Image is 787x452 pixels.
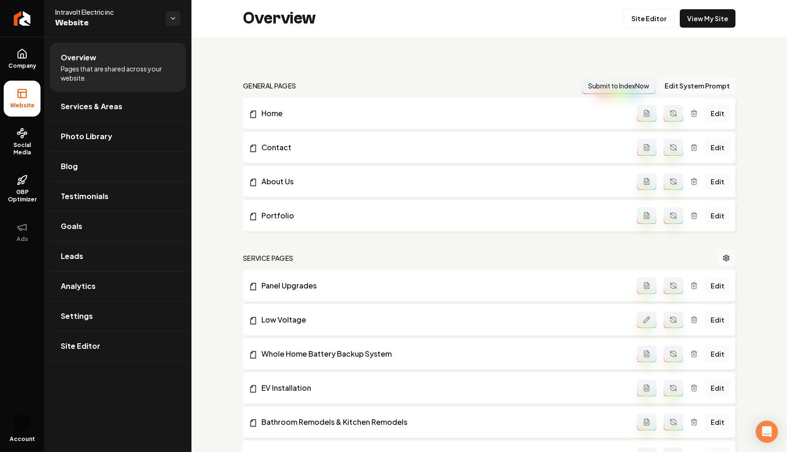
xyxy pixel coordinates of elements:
[10,435,35,443] span: Account
[61,52,96,63] span: Overview
[680,9,735,28] a: View My Site
[637,105,656,122] button: Add admin page prompt
[705,311,730,328] a: Edit
[61,64,175,82] span: Pages that are shared across your website.
[4,188,41,203] span: GBP Optimizer
[5,62,40,70] span: Company
[249,417,637,428] a: Bathroom Remodels & Kitchen Remodels
[637,346,656,362] button: Add admin page prompt
[55,7,158,17] span: Intravolt Electric inc
[50,331,186,361] a: Site Editor
[705,105,730,122] a: Edit
[61,281,96,292] span: Analytics
[637,277,656,294] button: Add admin page prompt
[50,92,186,121] a: Services & Areas
[249,176,637,187] a: About Us
[705,207,730,224] a: Edit
[705,414,730,430] a: Edit
[14,11,31,26] img: Rebolt Logo
[705,380,730,396] a: Edit
[249,314,637,325] a: Low Voltage
[249,108,637,119] a: Home
[61,340,100,352] span: Site Editor
[659,77,735,94] button: Edit System Prompt
[705,346,730,362] a: Edit
[4,141,41,156] span: Social Media
[249,348,637,359] a: Whole Home Battery Backup System
[249,142,637,153] a: Contact
[13,413,31,432] button: Open user button
[249,280,637,291] a: Panel Upgrades
[4,120,41,164] a: Social Media
[13,413,31,432] img: Will Henderson
[705,173,730,190] a: Edit
[637,311,656,328] button: Edit admin page prompt
[61,221,82,232] span: Goals
[637,173,656,190] button: Add admin page prompt
[582,77,655,94] button: Submit to IndexNow
[61,311,93,322] span: Settings
[249,210,637,221] a: Portfolio
[50,182,186,211] a: Testimonials
[50,211,186,241] a: Goals
[50,271,186,301] a: Analytics
[705,277,730,294] a: Edit
[4,167,41,211] a: GBP Optimizer
[50,241,186,271] a: Leads
[243,253,294,263] h2: Service Pages
[637,139,656,156] button: Add admin page prompt
[4,41,41,77] a: Company
[50,122,186,151] a: Photo Library
[61,161,78,172] span: Blog
[50,152,186,181] a: Blog
[243,81,296,90] h2: general pages
[756,421,778,443] div: Open Intercom Messenger
[705,139,730,156] a: Edit
[61,251,83,262] span: Leads
[13,235,32,243] span: Ads
[50,301,186,331] a: Settings
[249,382,637,393] a: EV Installation
[624,9,674,28] a: Site Editor
[637,414,656,430] button: Add admin page prompt
[4,214,41,250] button: Ads
[243,9,316,28] h2: Overview
[61,131,112,142] span: Photo Library
[61,191,109,202] span: Testimonials
[55,17,158,29] span: Website
[61,101,122,112] span: Services & Areas
[637,207,656,224] button: Add admin page prompt
[6,102,38,109] span: Website
[637,380,656,396] button: Add admin page prompt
